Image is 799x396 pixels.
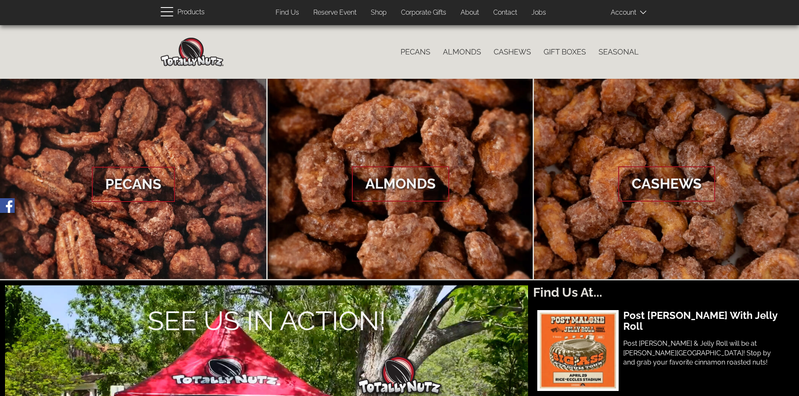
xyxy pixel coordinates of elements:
[537,43,592,61] a: Gift Boxes
[623,310,781,332] h3: Post [PERSON_NAME] With Jelly Roll
[437,43,487,61] a: Almonds
[364,5,393,21] a: Shop
[623,339,781,368] p: Post [PERSON_NAME] & Jelly Roll will be at [PERSON_NAME][GEOGRAPHIC_DATA]! Stop by and grab your ...
[454,5,485,21] a: About
[592,43,645,61] a: Seasonal
[618,166,715,202] span: Cashews
[394,43,437,61] a: Pecans
[533,285,794,299] h2: Find Us At...
[537,310,783,395] a: Post Malone & Jelly RollPost [PERSON_NAME] With Jelly RollPost [PERSON_NAME] & Jelly Roll will be...
[92,167,175,202] span: Pecans
[269,5,305,21] a: Find Us
[487,43,537,61] a: Cashews
[395,5,453,21] a: Corporate Gifts
[525,5,552,21] a: Jobs
[161,38,224,66] img: Home
[358,356,442,394] img: Totally Nutz Logo
[487,5,523,21] a: Contact
[307,5,363,21] a: Reserve Event
[268,79,533,279] a: Almonds
[177,6,205,18] span: Products
[352,166,449,202] span: Almonds
[537,310,618,391] img: Post Malone & Jelly Roll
